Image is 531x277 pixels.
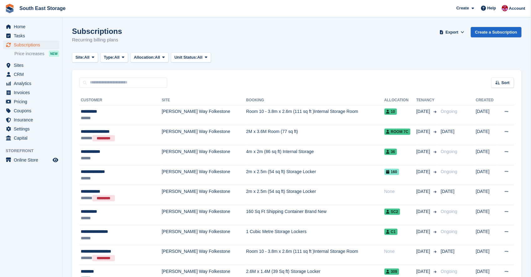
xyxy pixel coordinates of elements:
span: Sites [14,61,51,70]
span: Allocation: [134,54,155,61]
span: Storefront [6,148,62,154]
td: 2m x 2.5m (54 sq ft) Storage Locker [246,185,384,205]
span: C1 [384,229,398,235]
span: Ongoing [441,169,457,174]
span: Unit Status: [174,54,197,61]
th: Booking [246,95,384,105]
span: Ongoing [441,109,457,114]
span: Help [487,5,496,11]
span: Type: [104,54,115,61]
span: Tasks [14,31,51,40]
a: menu [3,115,59,124]
span: Price increases [14,51,44,57]
span: [DATE] [416,248,431,255]
span: CRM [14,70,51,79]
td: [DATE] [476,125,498,145]
td: [DATE] [476,185,498,205]
td: Room 10 - 3.8m x 2.6m (111 sq ft )Internal Storage Room [246,105,384,125]
a: menu [3,70,59,79]
a: menu [3,31,59,40]
span: All [155,54,160,61]
span: Ongoing [441,149,457,154]
span: Ongoing [441,229,457,234]
span: [DATE] [416,128,431,135]
span: [DATE] [416,228,431,235]
span: Invoices [14,88,51,97]
th: Site [162,95,246,105]
span: [DATE] [416,268,431,275]
a: menu [3,156,59,164]
a: menu [3,106,59,115]
td: [PERSON_NAME] Way Folkestone [162,205,246,225]
span: 10 [384,109,397,115]
td: 160 Sq Ft Shipping Container Brand New [246,205,384,225]
td: [DATE] [476,225,498,245]
span: All [197,54,203,61]
span: Settings [14,125,51,133]
a: menu [3,61,59,70]
span: [DATE] [416,188,431,195]
span: Export [446,29,458,35]
td: [PERSON_NAME] Way Folkestone [162,245,246,265]
span: [DATE] [416,108,431,115]
span: All [84,54,90,61]
div: None [384,248,416,255]
span: Pricing [14,97,51,106]
span: [DATE] [441,249,455,254]
span: [DATE] [441,129,455,134]
td: Room 10 - 3.8m x 2.6m (111 sq ft )Internal Storage Room [246,245,384,265]
td: [PERSON_NAME] Way Folkestone [162,105,246,125]
span: 160 [384,169,399,175]
span: 36 [384,149,397,155]
span: Sort [502,80,510,86]
span: [DATE] [416,208,431,215]
span: Online Store [14,156,51,164]
a: Preview store [52,156,59,164]
a: South East Storage [17,3,68,13]
th: Customer [80,95,162,105]
span: SC2 [384,209,400,215]
a: menu [3,40,59,49]
span: Insurance [14,115,51,124]
td: 2m x 2.5m (54 sq ft) Storage Locker [246,165,384,185]
span: Create [456,5,469,11]
button: Site: All [72,52,98,63]
span: [DATE] [416,168,431,175]
td: [PERSON_NAME] Way Folkestone [162,185,246,205]
a: menu [3,79,59,88]
div: None [384,188,416,195]
th: Allocation [384,95,416,105]
span: Analytics [14,79,51,88]
a: Create a Subscription [471,27,522,37]
button: Export [438,27,466,37]
span: Subscriptions [14,40,51,49]
span: Coupons [14,106,51,115]
th: Tenancy [416,95,438,105]
h1: Subscriptions [72,27,122,35]
span: Ongoing [441,269,457,274]
td: [PERSON_NAME] Way Folkestone [162,145,246,165]
td: [PERSON_NAME] Way Folkestone [162,125,246,145]
a: menu [3,22,59,31]
span: 309 [384,269,399,275]
span: Site: [75,54,84,61]
p: Recurring billing plans [72,36,122,44]
a: menu [3,97,59,106]
span: Ongoing [441,209,457,214]
span: Room 7c [384,129,410,135]
span: All [114,54,120,61]
img: stora-icon-8386f47178a22dfd0bd8f6a31ec36ba5ce8667c1dd55bd0f319d3a0aa187defe.svg [5,4,14,13]
a: menu [3,125,59,133]
td: 2M x 3.6M Room (77 sq ft) [246,125,384,145]
td: [DATE] [476,145,498,165]
td: [DATE] [476,245,498,265]
a: Price increases NEW [14,50,59,57]
div: NEW [49,51,59,57]
td: [PERSON_NAME] Way Folkestone [162,165,246,185]
a: menu [3,88,59,97]
button: Allocation: All [131,52,169,63]
span: [DATE] [416,148,431,155]
td: [DATE] [476,105,498,125]
a: menu [3,134,59,142]
td: [PERSON_NAME] Way Folkestone [162,225,246,245]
